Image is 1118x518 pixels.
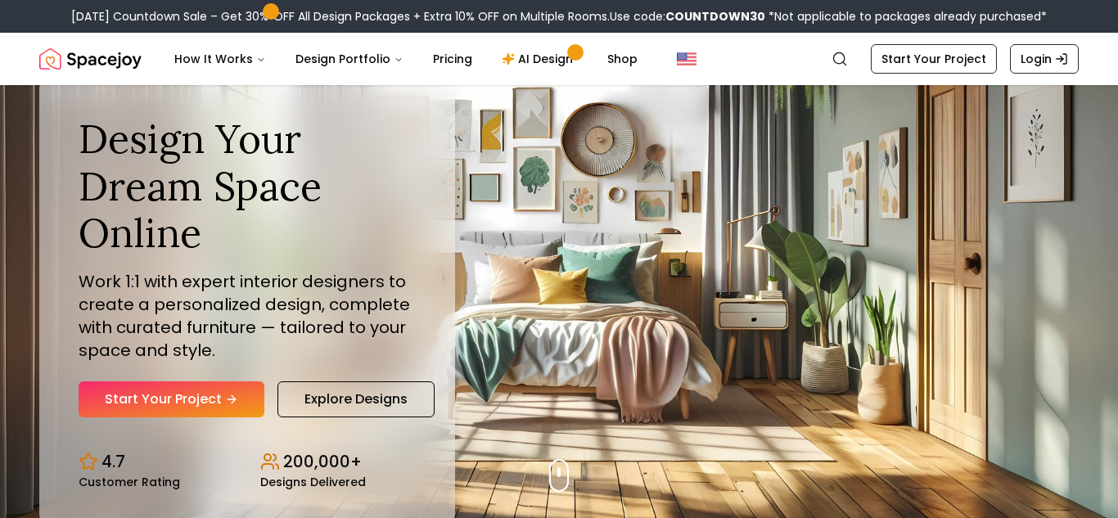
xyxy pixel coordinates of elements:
a: Start Your Project [79,381,264,417]
small: Designs Delivered [260,476,366,488]
a: Start Your Project [871,44,997,74]
button: How It Works [161,43,279,75]
small: Customer Rating [79,476,180,488]
span: Use code: [610,8,765,25]
a: AI Design [489,43,591,75]
a: Login [1010,44,1079,74]
a: Explore Designs [277,381,435,417]
img: Spacejoy Logo [39,43,142,75]
p: 4.7 [101,450,125,473]
h1: Design Your Dream Space Online [79,115,416,257]
div: [DATE] Countdown Sale – Get 30% OFF All Design Packages + Extra 10% OFF on Multiple Rooms. [71,8,1047,25]
img: United States [677,49,696,69]
a: Spacejoy [39,43,142,75]
div: Design stats [79,437,416,488]
span: *Not applicable to packages already purchased* [765,8,1047,25]
nav: Main [161,43,651,75]
p: 200,000+ [283,450,362,473]
nav: Global [39,33,1079,85]
button: Design Portfolio [282,43,417,75]
b: COUNTDOWN30 [665,8,765,25]
p: Work 1:1 with expert interior designers to create a personalized design, complete with curated fu... [79,270,416,362]
a: Shop [594,43,651,75]
a: Pricing [420,43,485,75]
